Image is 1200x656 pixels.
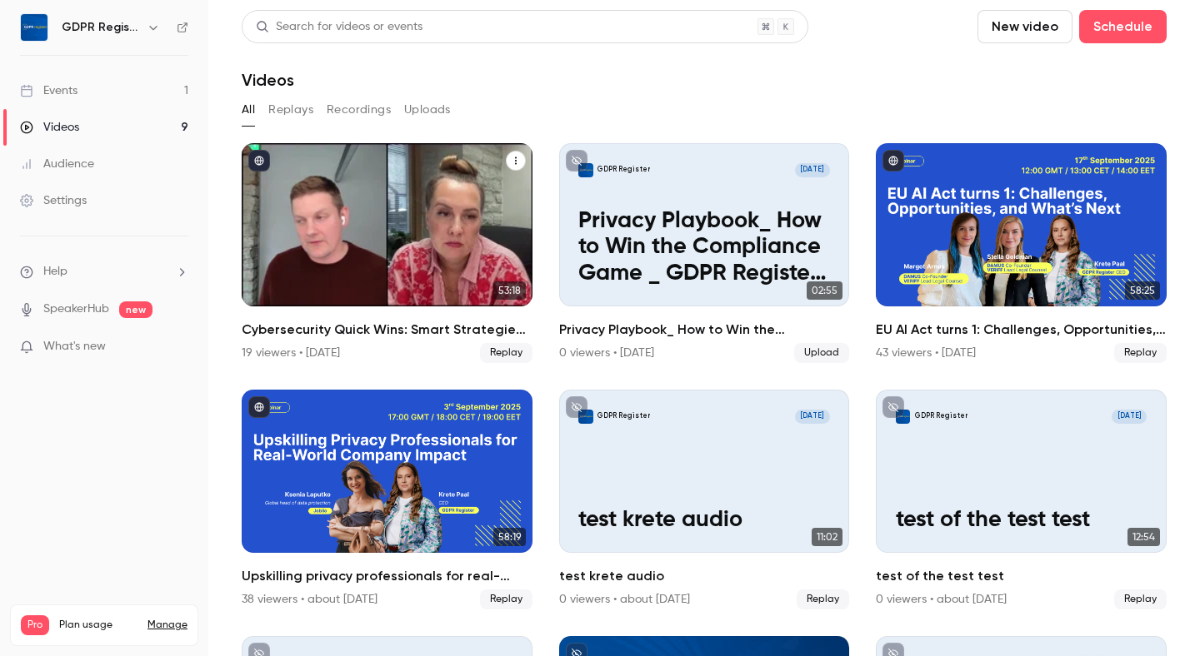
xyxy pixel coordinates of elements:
li: test of the test test [876,390,1167,609]
a: SpeakerHub [43,301,109,318]
div: 0 viewers • about [DATE] [559,591,690,608]
span: 12:54 [1127,528,1160,546]
button: published [248,150,270,171]
li: Upskilling privacy professionals for real-world company impact [242,390,532,609]
span: 58:25 [1125,281,1160,300]
div: 38 viewers • about [DATE] [242,591,377,608]
img: GDPR Register [21,14,47,41]
span: Replay [480,343,532,363]
span: 58:19 [493,528,526,546]
div: 0 viewers • about [DATE] [876,591,1007,608]
div: Audience [20,156,94,172]
a: 53:18Cybersecurity Quick Wins: Smart Strategies for CISOs & DPOs19 viewers • [DATE]Replay [242,143,532,363]
h2: Upskilling privacy professionals for real-world company impact [242,566,532,586]
div: 0 viewers • [DATE] [559,345,654,361]
button: Schedule [1079,10,1167,43]
button: Recordings [327,97,391,123]
h6: GDPR Register [62,19,140,36]
button: unpublished [882,396,904,418]
p: test krete audio [578,507,830,534]
p: test of the test test [896,507,1147,534]
a: 58:19Upskilling privacy professionals for real-world company impact38 viewers • about [DATE]Replay [242,390,532,609]
p: GDPR Register [597,165,650,175]
div: Search for videos or events [256,18,422,36]
p: GDPR Register [915,411,967,421]
button: unpublished [566,150,587,171]
span: What's new [43,338,106,355]
span: Replay [1114,589,1167,609]
p: GDPR Register [597,411,650,421]
span: Upload [794,343,849,363]
span: 02:55 [807,281,842,300]
section: Videos [242,10,1167,646]
li: help-dropdown-opener [20,263,188,281]
span: Help [43,263,67,281]
span: Replay [480,589,532,609]
span: [DATE] [795,410,830,424]
span: 53:18 [493,281,526,300]
li: test krete audio [559,390,850,609]
span: Pro [21,615,49,635]
button: All [242,97,255,123]
span: Replay [797,589,849,609]
span: Replay [1114,343,1167,363]
h2: Cybersecurity Quick Wins: Smart Strategies for CISOs & DPOs [242,320,532,340]
a: test of the test testGDPR Register[DATE]test of the test test12:54test of the test test0 viewers ... [876,390,1167,609]
div: Videos [20,119,79,136]
span: [DATE] [1112,410,1147,424]
li: EU AI Act turns 1: Challenges, Opportunities, and What’s Next [876,143,1167,363]
button: Uploads [404,97,451,123]
li: Cybersecurity Quick Wins: Smart Strategies for CISOs & DPOs [242,143,532,363]
div: 19 viewers • [DATE] [242,345,340,361]
a: 58:25EU AI Act turns 1: Challenges, Opportunities, and What’s Next43 viewers • [DATE]Replay [876,143,1167,363]
span: Plan usage [59,619,137,632]
div: Settings [20,192,87,209]
h2: test of the test test [876,566,1167,586]
a: Manage [147,619,187,632]
div: 43 viewers • [DATE] [876,345,976,361]
p: Privacy Playbook_ How to Win the Compliance Game _ GDPR Register Webinar - 2025_01_28 12_53 EET –... [578,208,830,287]
h1: Videos [242,70,294,90]
div: Events [20,82,77,99]
span: new [119,301,152,318]
button: Replays [268,97,313,123]
a: test krete audioGDPR Register[DATE]test krete audio11:02test krete audio0 viewers • about [DATE]R... [559,390,850,609]
button: published [882,150,904,171]
span: 11:02 [812,528,842,546]
h2: EU AI Act turns 1: Challenges, Opportunities, and What’s Next [876,320,1167,340]
h2: test krete audio [559,566,850,586]
span: [DATE] [795,163,830,177]
a: Privacy Playbook_ How to Win the Compliance Game _ GDPR Register Webinar - 2025_01_28 12_53 EET –... [559,143,850,363]
button: New video [977,10,1072,43]
button: published [248,396,270,418]
h2: Privacy Playbook_ How to Win the Compliance Game _ GDPR Register Webinar - 2025_01_28 12_53 EET –... [559,320,850,340]
button: unpublished [566,396,587,418]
